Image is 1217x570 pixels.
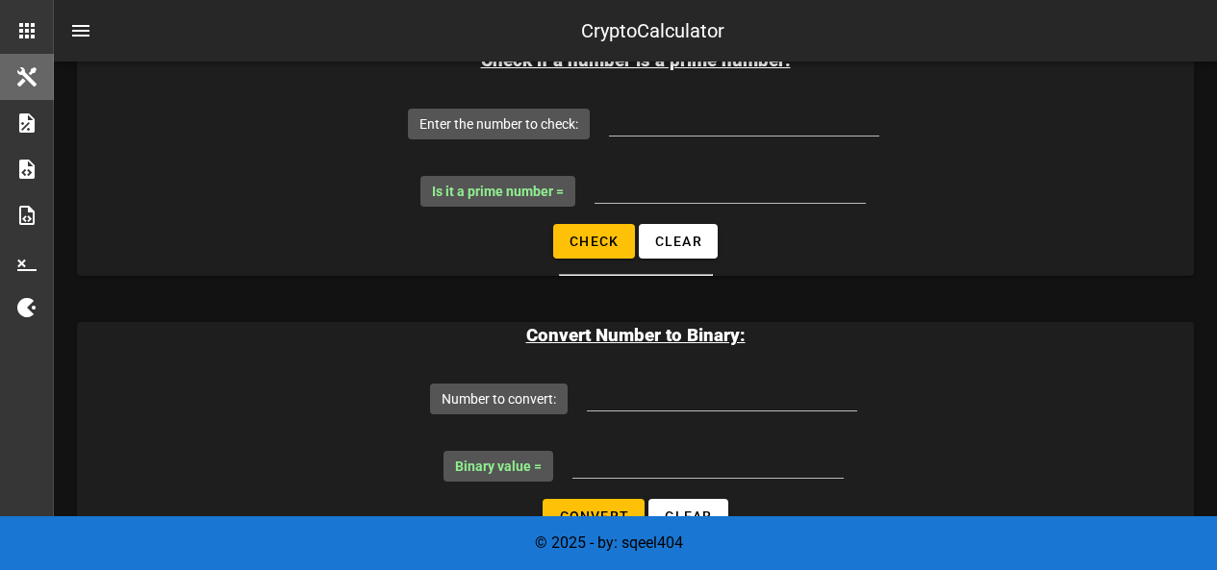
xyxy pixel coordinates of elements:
div: CryptoCalculator [581,16,724,45]
span: Binary value = [455,458,542,474]
button: Clear [648,499,727,533]
span: Check [569,234,619,249]
span: Clear [654,234,702,249]
span: Convert [558,508,629,524]
button: Convert [543,499,645,533]
span: Clear [664,508,712,524]
button: Clear [639,224,718,259]
button: Check [553,224,634,259]
label: Enter the number to check: [419,114,578,134]
label: Number to convert: [442,389,556,409]
h3: Convert Number to Binary: [77,322,1194,349]
span: Is it a prime number = [432,184,564,199]
button: nav-menu-toggle [58,8,104,54]
span: © 2025 - by: sqeel404 [535,533,683,552]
